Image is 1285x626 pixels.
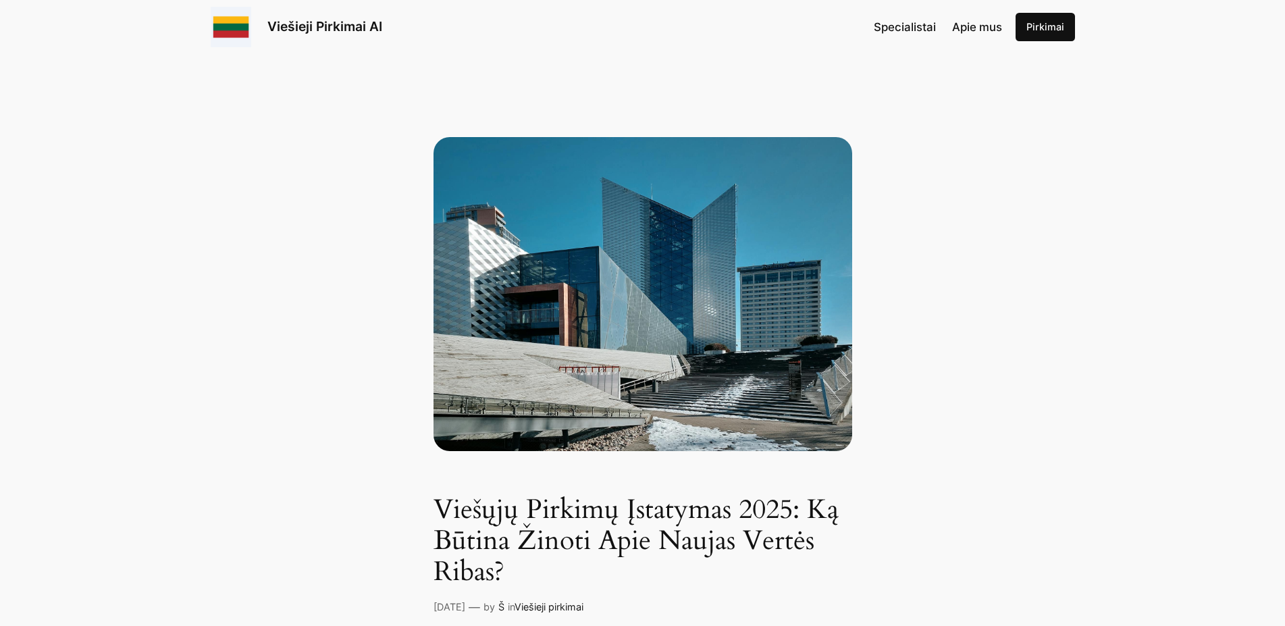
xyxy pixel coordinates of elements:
[515,601,583,612] a: Viešieji pirkimai
[483,600,495,615] p: by
[434,494,852,588] h1: Viešųjų Pirkimų Įstatymas 2025: Ką Būtina Žinoti Apie Naujas Vertės Ribas?
[874,20,936,34] span: Specialistai
[434,137,852,451] : view of a modern glass architecture in the sun
[211,7,251,47] img: Viešieji pirkimai logo
[508,601,515,612] span: in
[952,18,1002,36] a: Apie mus
[874,18,936,36] a: Specialistai
[874,18,1002,36] nav: Navigation
[469,598,480,616] p: —
[498,601,504,612] a: Š
[1016,13,1075,41] a: Pirkimai
[952,20,1002,34] span: Apie mus
[267,18,382,34] a: Viešieji Pirkimai AI
[434,601,465,612] a: [DATE]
